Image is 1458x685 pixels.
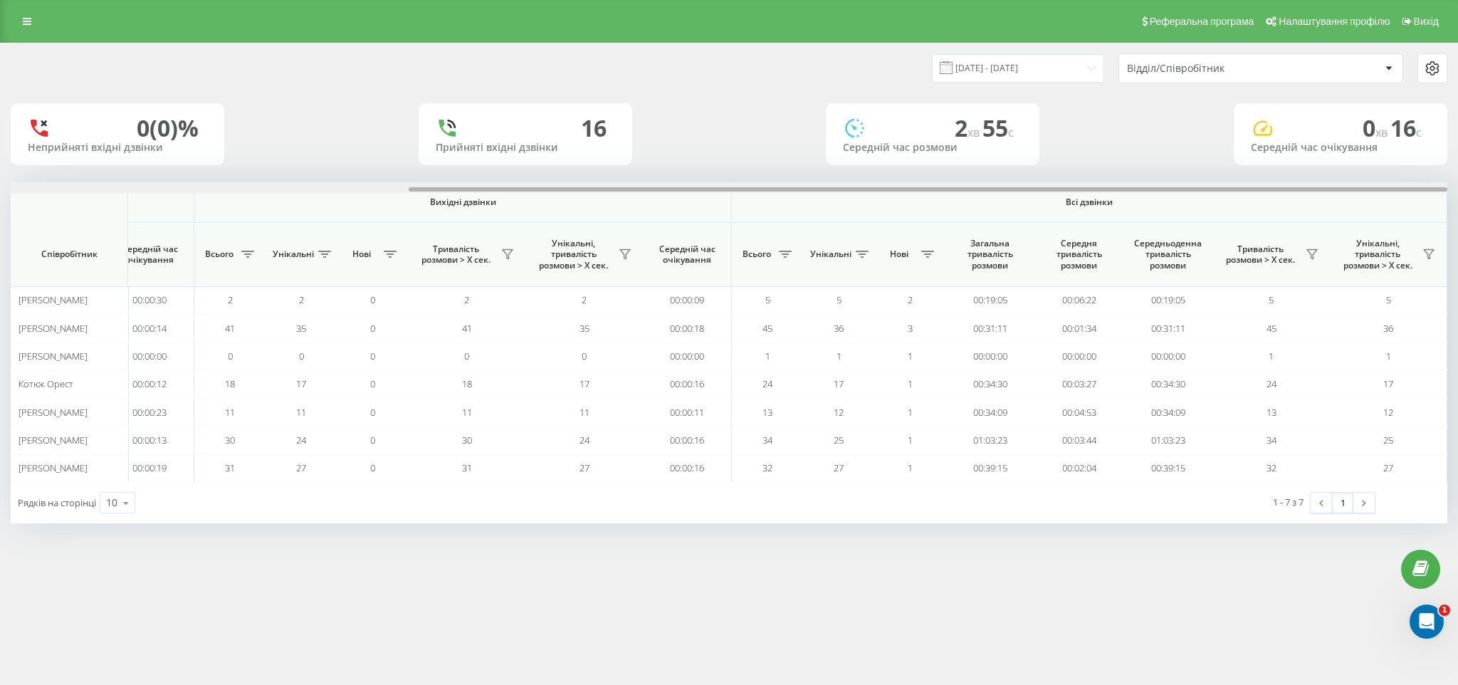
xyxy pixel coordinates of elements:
[1269,293,1274,306] span: 5
[579,406,589,419] span: 11
[810,249,851,260] span: Унікальні
[579,434,589,446] span: 24
[945,427,1034,454] td: 01:03:23
[762,461,772,474] span: 32
[1134,238,1202,271] span: Середньоденна тривалість розмови
[945,314,1034,342] td: 00:31:11
[296,322,306,335] span: 35
[834,461,844,474] span: 27
[19,377,73,390] span: Котюк Орест
[955,113,982,143] span: 2
[228,197,698,208] span: Вихідні дзвінки
[843,142,1022,154] div: Середній час розмови
[105,342,194,370] td: 00:00:00
[945,370,1034,398] td: 00:34:30
[908,293,913,306] span: 2
[1251,142,1430,154] div: Середній час очікування
[370,322,375,335] span: 0
[908,350,913,362] span: 1
[299,350,304,362] span: 0
[1034,370,1123,398] td: 00:03:27
[462,377,472,390] span: 18
[344,249,379,260] span: Нові
[370,406,375,419] span: 0
[834,434,844,446] span: 25
[582,350,587,362] span: 0
[765,293,770,306] span: 5
[105,286,194,314] td: 00:00:30
[765,350,770,362] span: 1
[1266,322,1276,335] span: 45
[1220,244,1301,266] span: Тривалість розмови > Х сек.
[105,370,194,398] td: 00:00:12
[908,322,913,335] span: 3
[881,249,917,260] span: Нові
[1363,113,1390,143] span: 0
[1266,461,1276,474] span: 32
[19,434,88,446] span: [PERSON_NAME]
[1269,350,1274,362] span: 1
[19,406,88,419] span: [PERSON_NAME]
[1416,125,1422,140] span: c
[1383,461,1393,474] span: 27
[762,434,772,446] span: 34
[1375,125,1390,140] span: хв
[739,249,775,260] span: Всього
[643,454,732,482] td: 00:00:16
[762,377,772,390] span: 24
[1123,370,1212,398] td: 00:34:30
[582,293,587,306] span: 2
[23,249,115,260] span: Співробітник
[1008,125,1014,140] span: c
[273,249,314,260] span: Унікальні
[1337,238,1418,271] span: Унікальні, тривалість розмови > Х сек.
[19,322,88,335] span: [PERSON_NAME]
[643,286,732,314] td: 00:00:09
[19,461,88,474] span: [PERSON_NAME]
[1266,406,1276,419] span: 13
[370,377,375,390] span: 0
[225,322,235,335] span: 41
[579,461,589,474] span: 27
[1034,427,1123,454] td: 00:03:44
[19,293,88,306] span: [PERSON_NAME]
[982,113,1014,143] span: 55
[654,244,720,266] span: Середній час очікування
[106,496,117,510] div: 10
[834,377,844,390] span: 17
[1439,605,1450,616] span: 1
[225,434,235,446] span: 30
[370,461,375,474] span: 0
[19,350,88,362] span: [PERSON_NAME]
[436,142,615,154] div: Прийняті вхідні дзвінки
[105,427,194,454] td: 00:00:13
[834,406,844,419] span: 12
[296,377,306,390] span: 17
[225,461,235,474] span: 31
[296,434,306,446] span: 24
[945,454,1034,482] td: 00:39:15
[643,370,732,398] td: 00:00:16
[945,286,1034,314] td: 00:19:05
[774,197,1405,208] span: Всі дзвінки
[579,377,589,390] span: 17
[1414,16,1439,27] span: Вихід
[462,406,472,419] span: 11
[643,427,732,454] td: 00:00:16
[1034,286,1123,314] td: 00:06:22
[581,115,607,142] div: 16
[836,350,841,362] span: 1
[28,142,207,154] div: Неприйняті вхідні дзвінки
[579,322,589,335] span: 35
[1386,293,1391,306] span: 5
[105,398,194,426] td: 00:00:23
[1123,286,1212,314] td: 00:19:05
[967,125,982,140] span: хв
[1332,493,1353,513] a: 1
[1045,238,1113,271] span: Середня тривалість розмови
[533,238,614,271] span: Унікальні, тривалість розмови > Х сек.
[1123,454,1212,482] td: 00:39:15
[105,454,194,482] td: 00:00:19
[228,350,233,362] span: 0
[415,244,497,266] span: Тривалість розмови > Х сек.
